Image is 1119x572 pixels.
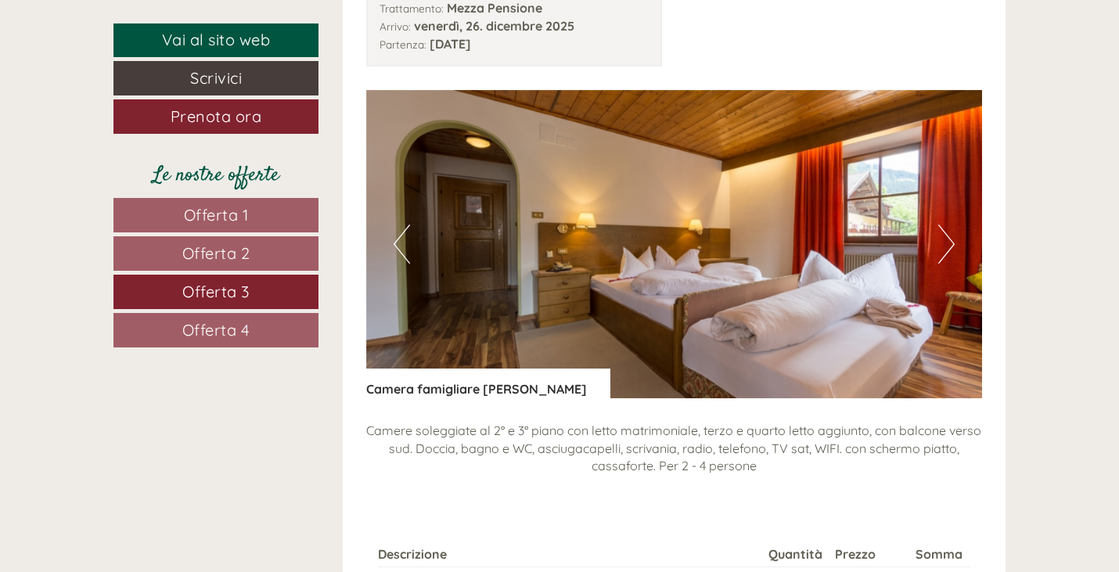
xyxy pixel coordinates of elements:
[762,542,829,567] th: Quantità
[219,93,605,158] div: buongiorno, vho ricevuto la vostra offerta ma avrei una serie di domande da farvi. Potete contatt...
[380,2,444,15] small: Trattamento:
[23,45,247,58] div: Hotel Weisses Lamm
[394,225,410,264] button: Previous
[113,23,318,57] a: Vai al sito web
[532,405,617,440] button: Invia
[184,205,249,225] span: Offerta 1
[227,96,593,109] div: Lei
[938,225,955,264] button: Next
[113,99,318,134] a: Prenota ora
[378,542,763,567] th: Descrizione
[182,243,250,263] span: Offerta 2
[909,542,970,567] th: Somma
[113,161,318,190] div: Le nostre offerte
[366,369,610,398] div: Camera famigliare [PERSON_NAME]
[366,90,983,398] img: image
[182,320,250,340] span: Offerta 4
[279,12,338,38] div: [DATE]
[113,61,318,95] a: Scrivici
[380,20,411,33] small: Arrivo:
[430,36,471,52] b: [DATE]
[182,282,250,301] span: Offerta 3
[23,76,247,87] small: 18:34
[366,422,983,476] p: Camere soleggiate al 2° e 3° piano con letto matrimoniale, terzo e quarto letto aggiunto, con bal...
[227,145,593,156] small: 18:35
[414,18,574,34] b: venerdì, 26. dicembre 2025
[380,38,426,51] small: Partenza:
[12,42,255,90] div: Buon giorno, come possiamo aiutarla?
[829,542,909,567] th: Prezzo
